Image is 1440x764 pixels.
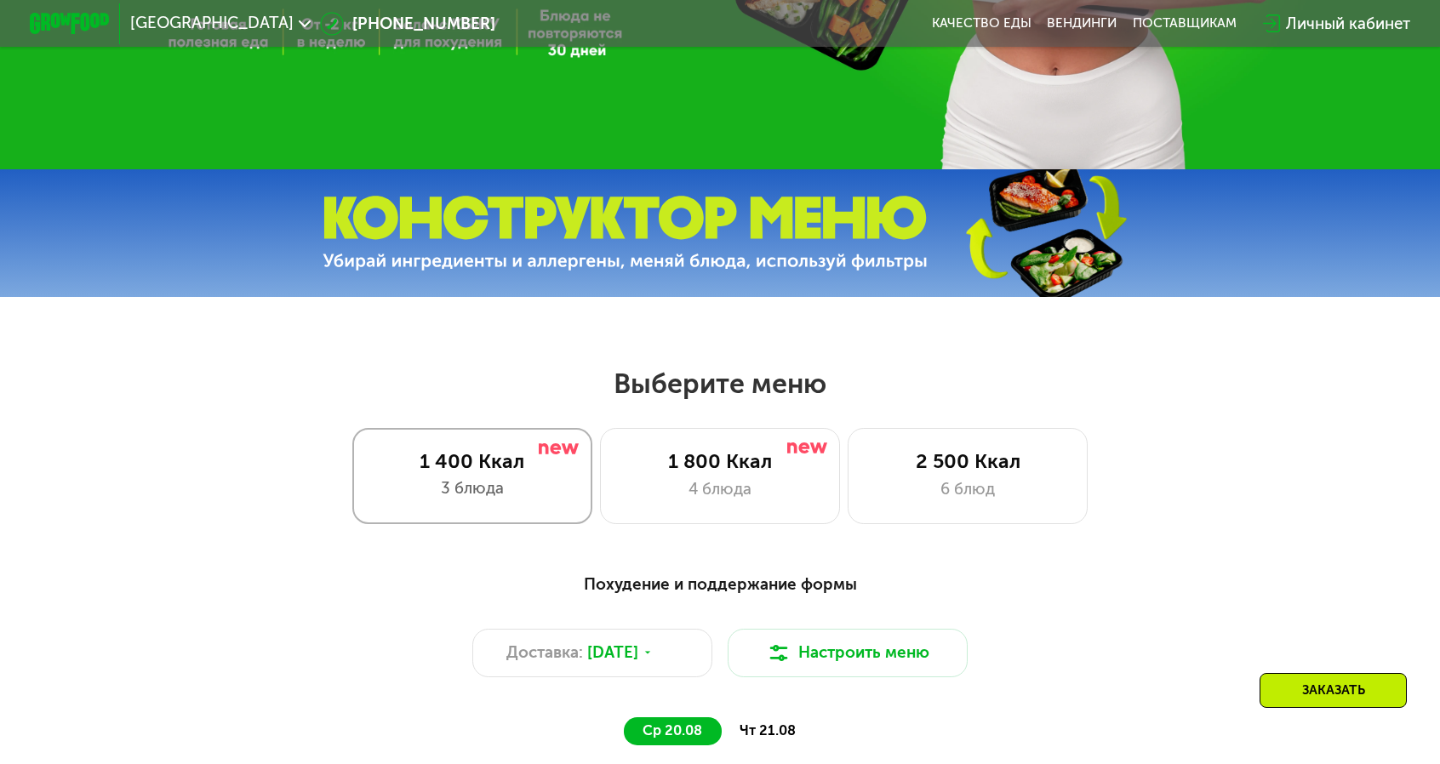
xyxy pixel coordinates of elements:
h2: Выберите меню [64,367,1376,401]
div: 3 блюда [373,476,571,500]
div: Заказать [1260,673,1407,708]
div: 1 800 Ккал [621,449,820,473]
span: [DATE] [587,641,638,664]
a: [PHONE_NUMBER] [320,12,495,36]
div: поставщикам [1133,15,1237,31]
div: 4 блюда [621,477,820,501]
button: Настроить меню [728,629,968,676]
span: чт 21.08 [740,722,796,738]
span: ср 20.08 [643,722,702,738]
span: [GEOGRAPHIC_DATA] [130,15,294,31]
div: 1 400 Ккал [373,449,571,473]
a: Вендинги [1047,15,1117,31]
div: Похудение и поддержание формы [128,572,1311,596]
div: 6 блюд [869,477,1067,501]
span: Доставка: [506,641,583,664]
div: Личный кабинет [1286,12,1410,36]
a: Качество еды [932,15,1031,31]
div: 2 500 Ккал [869,449,1067,473]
